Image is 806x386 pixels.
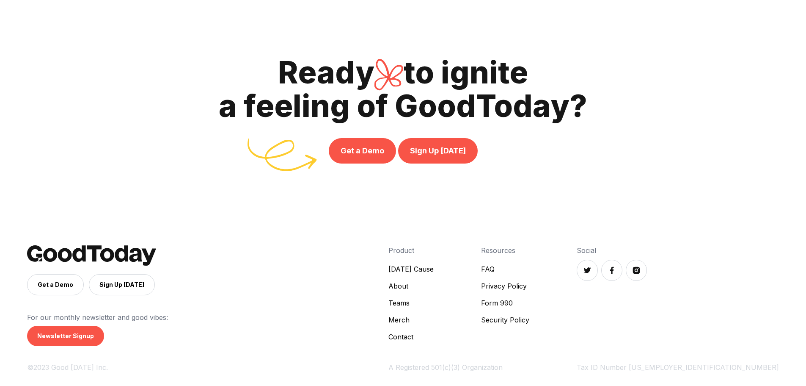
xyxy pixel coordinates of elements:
a: Contact [388,332,434,342]
a: Teams [388,298,434,308]
div: Tax ID Number [US_EMPLOYER_IDENTIFICATION_NUMBER] [577,362,779,372]
a: Sign Up [DATE] [398,138,478,164]
a: Newsletter Signup [27,326,104,346]
a: Facebook [601,260,622,281]
a: [DATE] Cause [388,264,434,274]
p: For our monthly newsletter and good vibes: [27,312,388,322]
a: Security Policy [481,315,529,325]
img: Twitter [583,266,591,275]
a: Get a Demo [329,138,396,164]
a: Form 990 [481,298,529,308]
a: Twitter [577,260,598,281]
div: A Registered 501(c)(3) Organization [388,362,577,372]
h4: Social [577,245,779,255]
a: Get a Demo [27,274,84,295]
a: Sign Up [DATE] [89,274,155,295]
img: GoodToday [27,245,156,266]
a: About [388,281,434,291]
h4: Resources [481,245,529,255]
h4: Product [388,245,434,255]
a: Privacy Policy [481,281,529,291]
img: Instagram [632,266,641,275]
div: ©2023 Good [DATE] Inc. [27,362,388,372]
a: Merch [388,315,434,325]
img: Facebook [608,266,616,275]
a: FAQ [481,264,529,274]
a: Instagram [626,260,647,281]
